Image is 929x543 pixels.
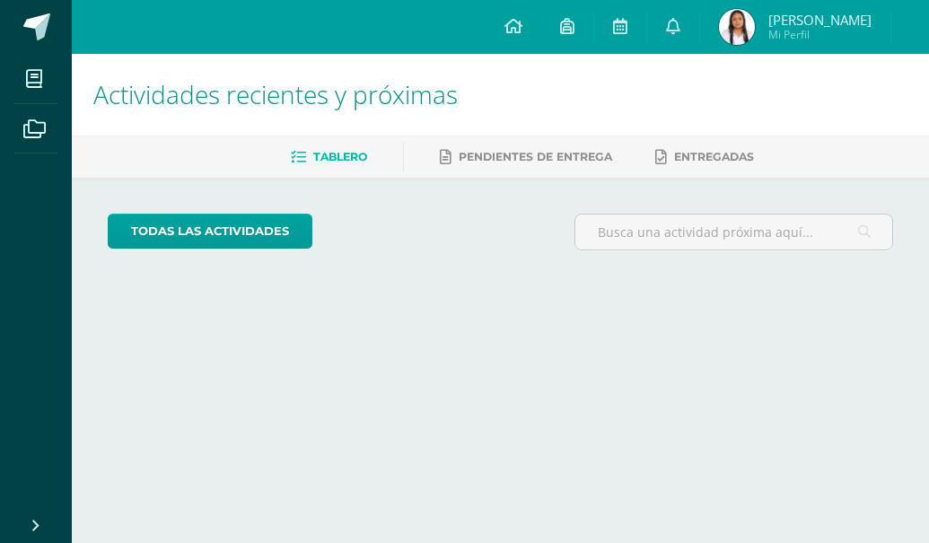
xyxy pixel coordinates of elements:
span: Entregadas [674,150,754,163]
img: 110a1b2eb588491fdfc7172ab1613eb1.png [719,9,755,45]
a: Tablero [291,143,367,171]
a: Pendientes de entrega [440,143,612,171]
a: Entregadas [655,143,754,171]
span: Mi Perfil [768,27,872,42]
a: todas las Actividades [108,214,312,249]
span: Pendientes de entrega [459,150,612,163]
span: Actividades recientes y próximas [93,77,458,111]
input: Busca una actividad próxima aquí... [575,215,892,250]
span: [PERSON_NAME] [768,11,872,29]
span: Tablero [313,150,367,163]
